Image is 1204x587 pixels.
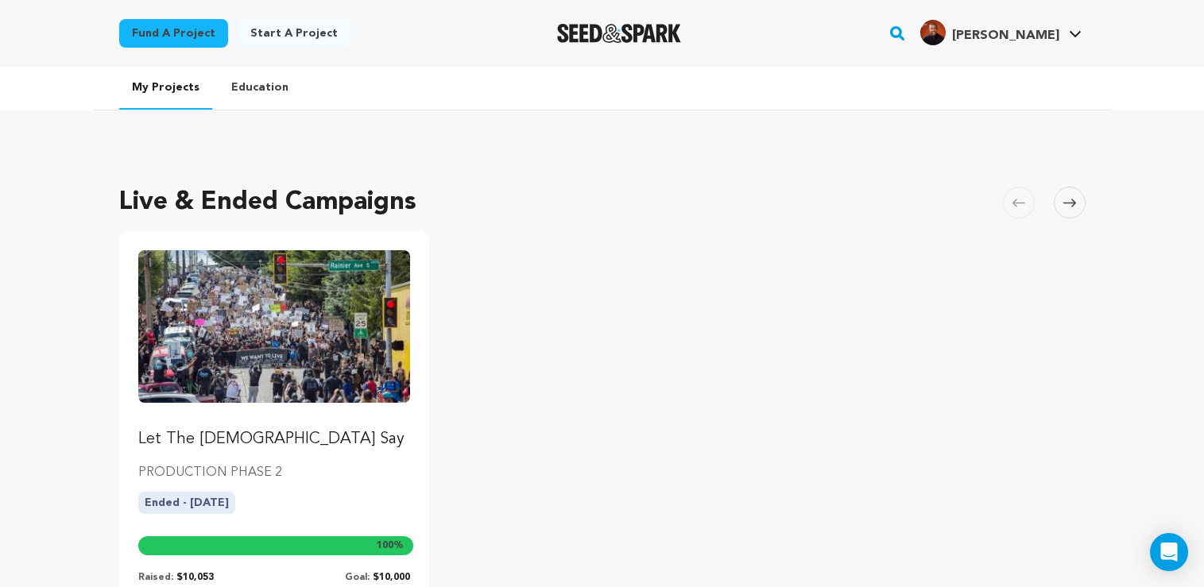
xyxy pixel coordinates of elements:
p: PRODUCTION PHASE 2 [138,463,411,482]
span: $10,000 [373,573,410,582]
a: Start a project [238,19,350,48]
a: Education [219,67,301,108]
p: Ended - [DATE] [138,492,235,514]
span: [PERSON_NAME] [952,29,1059,42]
p: Let The [DEMOGRAPHIC_DATA] Say [138,428,411,450]
a: Seed&Spark Homepage [557,24,682,43]
a: Fund Let The Church Say [138,250,411,450]
div: Joe H.'s Profile [920,20,1059,45]
span: Joe H.'s Profile [917,17,1085,50]
img: image0%20%281%29.png [920,20,946,45]
span: $10,053 [176,573,214,582]
a: Joe H.'s Profile [917,17,1085,45]
h2: Live & Ended Campaigns [119,183,416,222]
div: Open Intercom Messenger [1150,533,1188,571]
span: Raised: [138,573,173,582]
a: Fund a project [119,19,228,48]
span: Goal: [345,573,370,582]
span: 100 [377,541,393,550]
img: Seed&Spark Logo Dark Mode [557,24,682,43]
span: % [377,539,404,552]
a: My Projects [119,67,212,110]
